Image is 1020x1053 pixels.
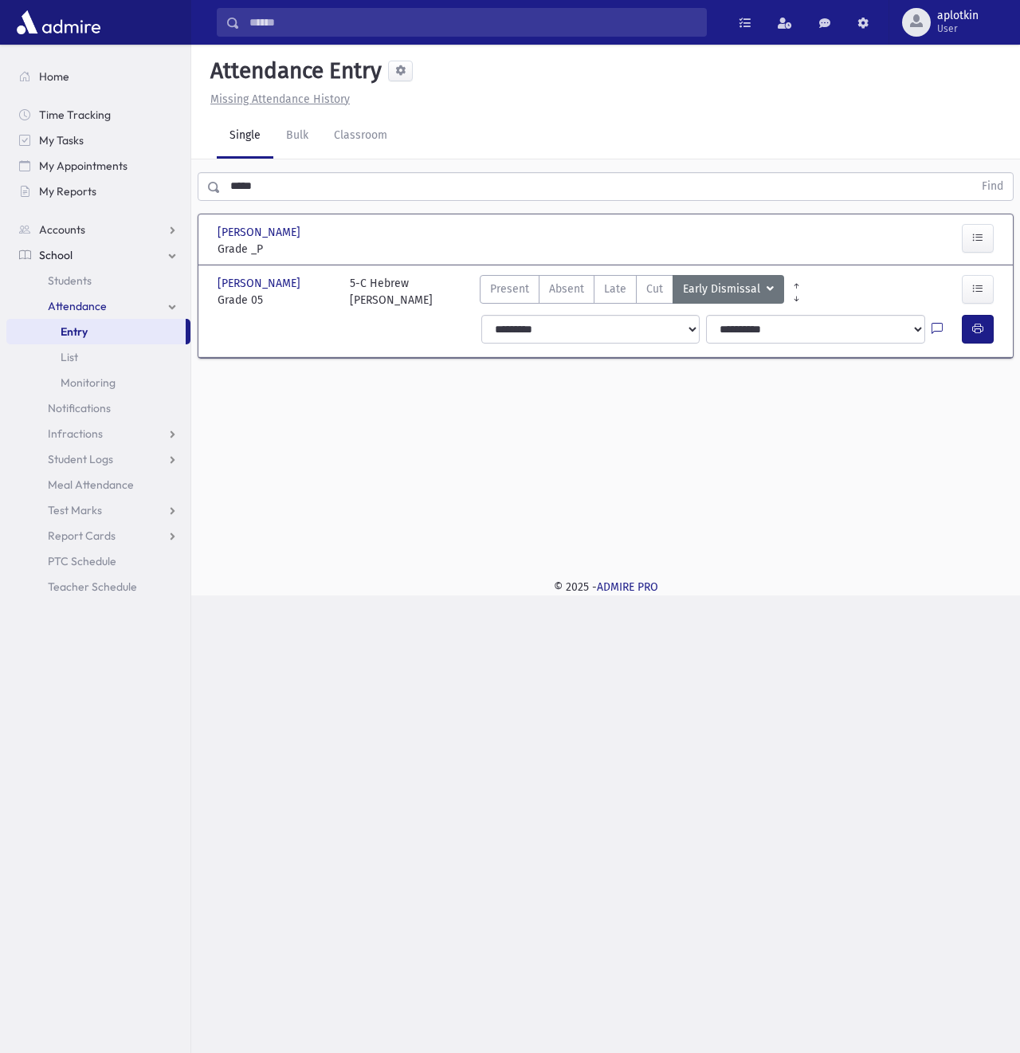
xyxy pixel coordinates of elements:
[6,319,186,344] a: Entry
[937,22,979,35] span: User
[48,554,116,568] span: PTC Schedule
[48,299,107,313] span: Attendance
[61,375,116,390] span: Monitoring
[218,224,304,241] span: [PERSON_NAME]
[6,217,190,242] a: Accounts
[6,548,190,574] a: PTC Schedule
[6,179,190,204] a: My Reports
[6,242,190,268] a: School
[204,92,350,106] a: Missing Attendance History
[48,452,113,466] span: Student Logs
[604,281,626,297] span: Late
[39,159,127,173] span: My Appointments
[6,421,190,446] a: Infractions
[683,281,763,298] span: Early Dismissal
[39,133,84,147] span: My Tasks
[13,6,104,38] img: AdmirePro
[210,92,350,106] u: Missing Attendance History
[350,275,433,308] div: 5-C Hebrew [PERSON_NAME]
[6,395,190,421] a: Notifications
[6,293,190,319] a: Attendance
[6,128,190,153] a: My Tasks
[218,292,334,308] span: Grade 05
[6,472,190,497] a: Meal Attendance
[6,523,190,548] a: Report Cards
[6,370,190,395] a: Monitoring
[6,344,190,370] a: List
[39,108,111,122] span: Time Tracking
[39,222,85,237] span: Accounts
[48,580,137,594] span: Teacher Schedule
[217,579,994,595] div: © 2025 -
[6,153,190,179] a: My Appointments
[48,273,92,288] span: Students
[972,173,1013,200] button: Find
[549,281,584,297] span: Absent
[48,503,102,517] span: Test Marks
[48,426,103,441] span: Infractions
[6,102,190,128] a: Time Tracking
[39,248,73,262] span: School
[937,10,979,22] span: aplotkin
[6,446,190,472] a: Student Logs
[48,477,134,492] span: Meal Attendance
[6,497,190,523] a: Test Marks
[61,350,78,364] span: List
[218,275,304,292] span: [PERSON_NAME]
[6,574,190,599] a: Teacher Schedule
[6,64,190,89] a: Home
[39,184,96,198] span: My Reports
[273,114,321,159] a: Bulk
[321,114,400,159] a: Classroom
[490,281,529,297] span: Present
[61,324,88,339] span: Entry
[646,281,663,297] span: Cut
[673,275,784,304] button: Early Dismissal
[48,401,111,415] span: Notifications
[240,8,706,37] input: Search
[204,57,382,84] h5: Attendance Entry
[39,69,69,84] span: Home
[218,241,334,257] span: Grade _P
[480,275,784,308] div: AttTypes
[217,114,273,159] a: Single
[48,528,116,543] span: Report Cards
[597,580,658,594] a: ADMIRE PRO
[6,268,190,293] a: Students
